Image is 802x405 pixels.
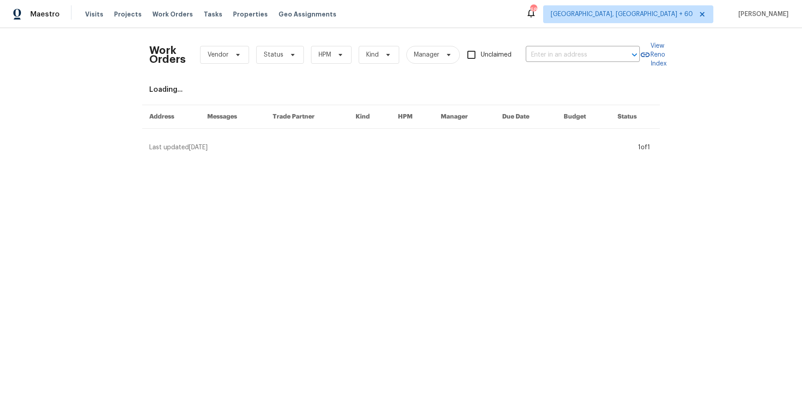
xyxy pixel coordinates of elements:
[278,10,336,19] span: Geo Assignments
[414,50,439,59] span: Manager
[208,50,229,59] span: Vendor
[85,10,103,19] span: Visits
[348,105,391,129] th: Kind
[530,5,536,14] div: 682
[735,10,789,19] span: [PERSON_NAME]
[640,41,667,68] a: View Reno Index
[142,105,200,129] th: Address
[556,105,610,129] th: Budget
[434,105,495,129] th: Manager
[264,50,283,59] span: Status
[266,105,349,129] th: Trade Partner
[149,85,653,94] div: Loading...
[495,105,556,129] th: Due Date
[366,50,379,59] span: Kind
[610,105,660,129] th: Status
[391,105,434,129] th: HPM
[30,10,60,19] span: Maestro
[319,50,331,59] span: HPM
[204,11,222,17] span: Tasks
[638,143,650,152] div: 1 of 1
[152,10,193,19] span: Work Orders
[200,105,266,129] th: Messages
[551,10,693,19] span: [GEOGRAPHIC_DATA], [GEOGRAPHIC_DATA] + 60
[233,10,268,19] span: Properties
[114,10,142,19] span: Projects
[149,46,186,64] h2: Work Orders
[189,144,208,151] span: [DATE]
[526,48,615,62] input: Enter in an address
[628,49,641,61] button: Open
[149,143,635,152] div: Last updated
[481,50,511,60] span: Unclaimed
